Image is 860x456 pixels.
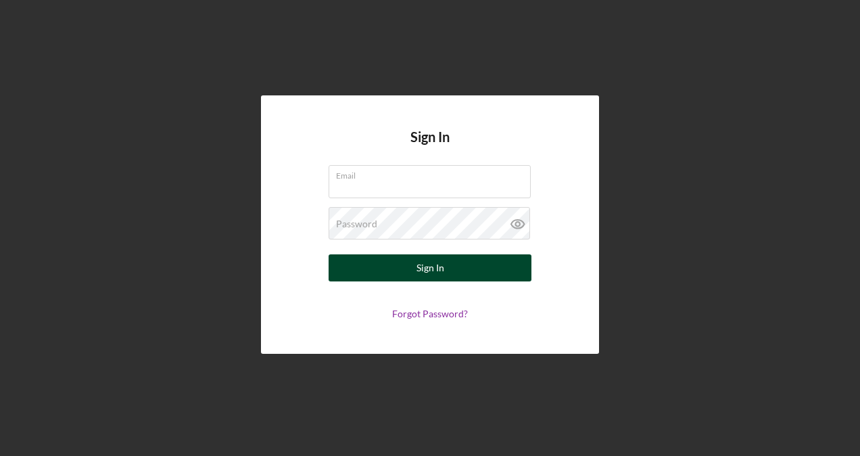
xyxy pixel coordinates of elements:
h4: Sign In [410,129,450,165]
div: Sign In [416,254,444,281]
label: Password [336,219,377,229]
a: Forgot Password? [392,308,468,319]
label: Email [336,166,531,181]
button: Sign In [329,254,531,281]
